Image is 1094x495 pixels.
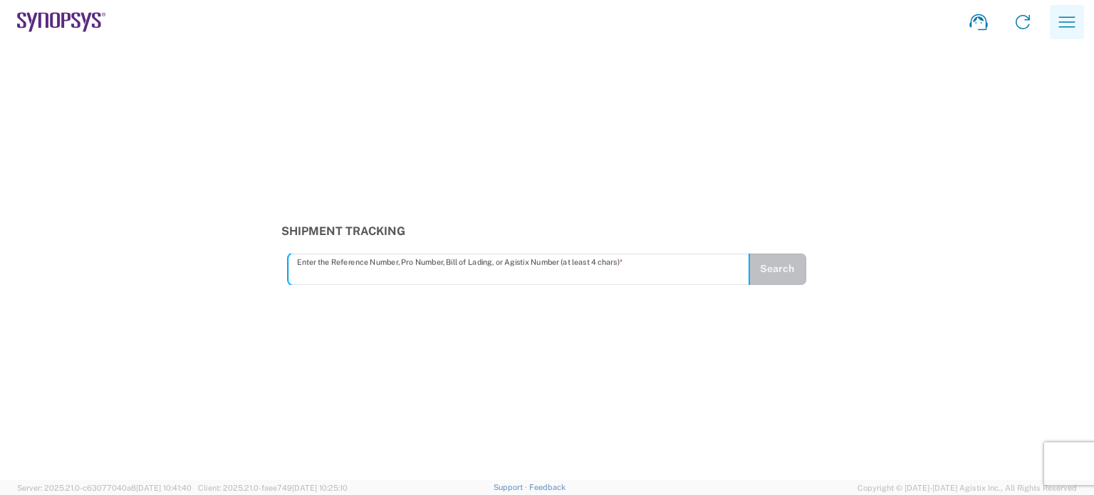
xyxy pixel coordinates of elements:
span: Server: 2025.21.0-c63077040a8 [17,484,192,492]
a: Support [494,483,529,491]
span: [DATE] 10:41:40 [136,484,192,492]
a: Feedback [529,483,566,491]
span: Copyright © [DATE]-[DATE] Agistix Inc., All Rights Reserved [858,481,1077,494]
h3: Shipment Tracking [281,224,813,238]
span: Client: 2025.21.0-faee749 [198,484,348,492]
span: [DATE] 10:25:10 [292,484,348,492]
